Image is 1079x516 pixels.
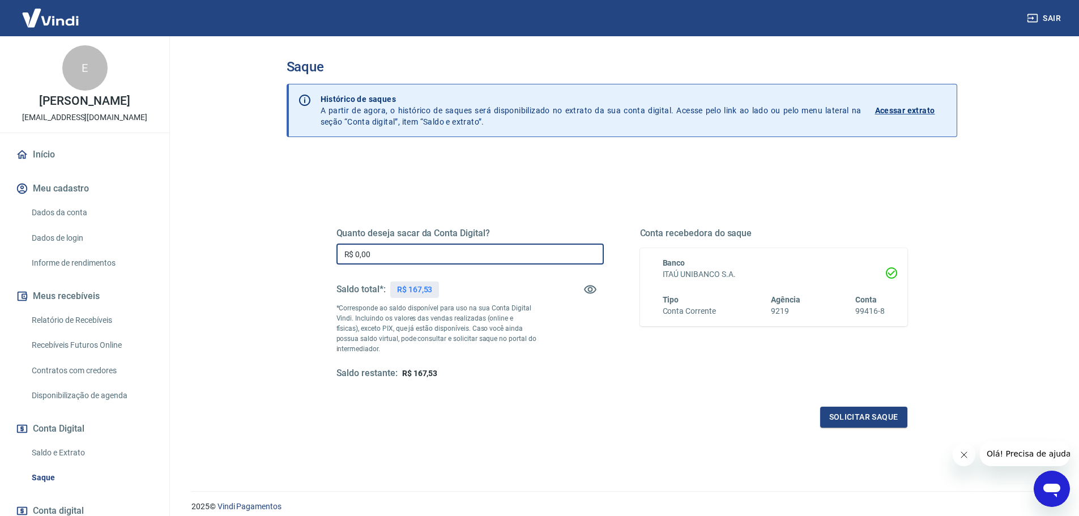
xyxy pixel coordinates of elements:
iframe: Fechar mensagem [953,443,975,466]
a: Contratos com credores [27,359,156,382]
a: Recebíveis Futuros Online [27,334,156,357]
p: Acessar extrato [875,105,935,116]
a: Relatório de Recebíveis [27,309,156,332]
h5: Saldo restante: [336,368,398,379]
span: Conta [855,295,877,304]
a: Vindi Pagamentos [217,502,282,511]
p: *Corresponde ao saldo disponível para uso na sua Conta Digital Vindi. Incluindo os valores das ve... [336,303,537,354]
p: Histórico de saques [321,93,862,105]
a: Saque [27,466,156,489]
div: E [62,45,108,91]
button: Conta Digital [14,416,156,441]
h6: 9219 [771,305,800,317]
a: Dados de login [27,227,156,250]
h5: Conta recebedora do saque [640,228,907,239]
img: Vindi [14,1,87,35]
h6: Conta Corrente [663,305,716,317]
span: Banco [663,258,685,267]
button: Sair [1025,8,1065,29]
h3: Saque [287,59,957,75]
span: R$ 167,53 [402,369,438,378]
p: [PERSON_NAME] [39,95,130,107]
h6: ITAÚ UNIBANCO S.A. [663,268,885,280]
a: Disponibilização de agenda [27,384,156,407]
span: Agência [771,295,800,304]
iframe: Mensagem da empresa [980,441,1070,466]
a: Acessar extrato [875,93,948,127]
button: Solicitar saque [820,407,907,428]
p: A partir de agora, o histórico de saques será disponibilizado no extrato da sua conta digital. Ac... [321,93,862,127]
a: Saldo e Extrato [27,441,156,464]
span: Tipo [663,295,679,304]
span: Olá! Precisa de ajuda? [7,8,95,17]
h5: Quanto deseja sacar da Conta Digital? [336,228,604,239]
p: 2025 © [191,501,1052,513]
a: Dados da conta [27,201,156,224]
a: Início [14,142,156,167]
iframe: Botão para abrir a janela de mensagens [1034,471,1070,507]
button: Meus recebíveis [14,284,156,309]
a: Informe de rendimentos [27,251,156,275]
h6: 99416-8 [855,305,885,317]
button: Meu cadastro [14,176,156,201]
p: R$ 167,53 [397,284,433,296]
h5: Saldo total*: [336,284,386,295]
p: [EMAIL_ADDRESS][DOMAIN_NAME] [22,112,147,123]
